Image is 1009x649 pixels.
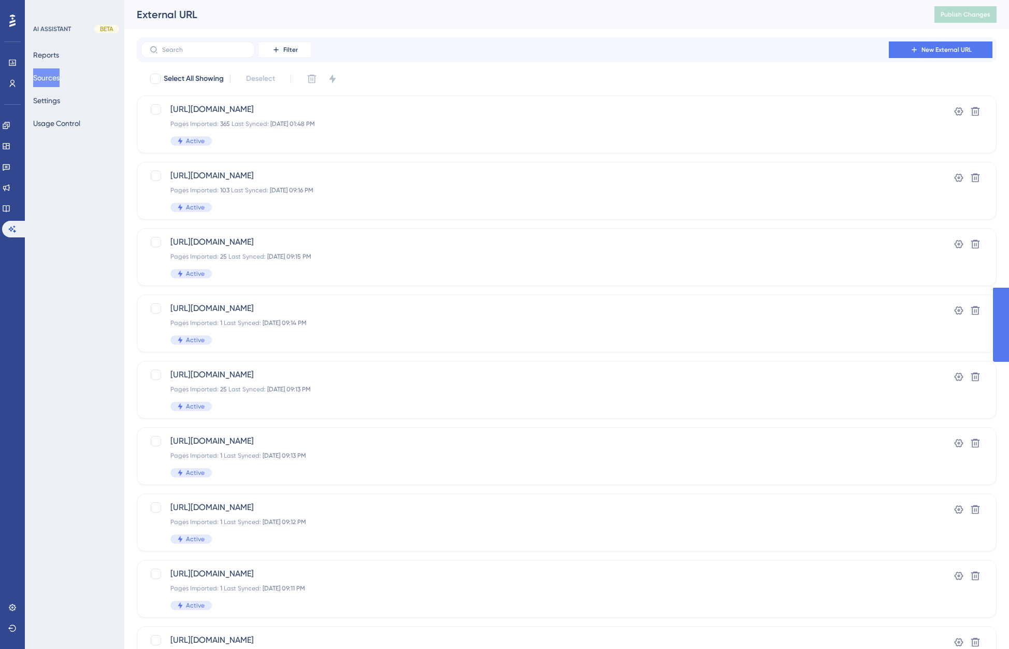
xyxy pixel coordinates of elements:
span: [URL][DOMAIN_NAME] [170,634,880,646]
div: AI ASSISTANT [33,25,71,33]
button: Filter [259,41,311,58]
span: Select All Showing [164,73,224,85]
button: Settings [33,91,60,110]
span: [URL][DOMAIN_NAME] [170,103,880,116]
input: Search [162,46,246,53]
div: Pages Imported: Last Synced: [170,518,880,526]
button: New External URL [889,41,992,58]
span: Active [186,137,205,145]
div: BETA [94,25,119,33]
span: [URL][DOMAIN_NAME] [170,568,880,580]
span: 25 [220,386,227,393]
span: [DATE] 09:14 PM [263,319,307,327]
span: Filter [283,46,298,54]
span: Publish Changes [941,10,990,19]
span: Deselect [246,73,275,85]
div: Pages Imported: Last Synced: [170,319,880,327]
span: [DATE] 09:16 PM [270,187,313,194]
span: 1 [220,585,222,592]
span: 1 [220,319,222,327]
div: Pages Imported: Last Synced: [170,584,880,592]
span: 1 [220,518,222,526]
span: Active [186,203,205,211]
span: [DATE] 09:13 PM [267,386,311,393]
div: Pages Imported: Last Synced: [170,452,880,460]
button: Deselect [237,69,284,88]
span: [URL][DOMAIN_NAME] [170,170,880,182]
button: Sources [33,68,60,87]
span: [DATE] 09:11 PM [263,585,305,592]
span: 365 [220,120,230,128]
span: 103 [220,187,229,194]
span: Active [186,336,205,344]
span: [URL][DOMAIN_NAME] [170,302,880,315]
span: [DATE] 09:15 PM [267,253,311,260]
button: Reports [33,46,59,64]
span: Active [186,601,205,610]
span: [DATE] 09:12 PM [263,518,306,526]
span: New External URL [921,46,972,54]
div: Pages Imported: Last Synced: [170,385,880,393]
button: Publish Changes [934,6,997,23]
span: Active [186,270,205,278]
span: [DATE] 09:13 PM [263,452,306,459]
span: Active [186,469,205,477]
span: [DATE] 01:48 PM [270,120,315,128]
button: Usage Control [33,114,80,133]
span: Active [186,535,205,543]
span: [URL][DOMAIN_NAME] [170,501,880,514]
div: Pages Imported: Last Synced: [170,120,880,128]
div: Pages Imported: Last Synced: [170,252,880,261]
span: [URL][DOMAIN_NAME] [170,435,880,447]
span: [URL][DOMAIN_NAME] [170,369,880,381]
div: External URL [137,7,909,22]
span: 1 [220,452,222,459]
span: [URL][DOMAIN_NAME] [170,236,880,248]
div: Pages Imported: Last Synced: [170,186,880,194]
span: Active [186,402,205,411]
span: 25 [220,253,227,260]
